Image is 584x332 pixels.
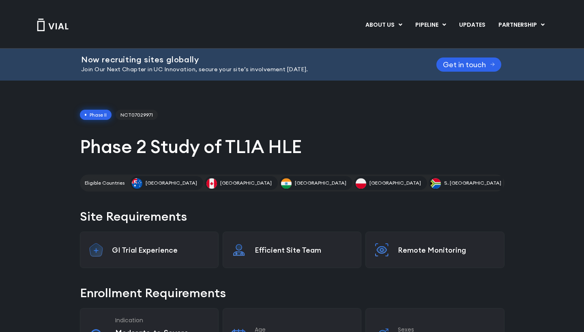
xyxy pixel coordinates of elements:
h2: Enrollment Requirements [80,284,505,302]
h3: Indication [115,317,210,324]
img: Australia [132,178,142,189]
a: PIPELINEMenu Toggle [409,18,452,32]
span: [GEOGRAPHIC_DATA] [369,179,421,187]
span: NCT07029971 [116,110,158,120]
img: Poland [356,178,366,189]
a: Get in touch [436,57,501,72]
a: PARTNERSHIPMenu Toggle [492,18,551,32]
img: Canada [206,178,217,189]
h2: Site Requirements [80,208,505,225]
p: Remote Monitoring [398,245,496,255]
p: Join Our Next Chapter in UC Innovation, secure your site’s involvement [DATE]. [81,65,416,74]
p: Efficient Site Team [255,245,353,255]
span: Phase II [80,110,112,120]
img: India [281,178,292,189]
p: GI Trial Experience [112,245,210,255]
span: [GEOGRAPHIC_DATA] [220,179,272,187]
span: [GEOGRAPHIC_DATA] [146,179,197,187]
h2: Eligible Countries [85,179,125,187]
span: [GEOGRAPHIC_DATA] [295,179,346,187]
h1: Phase 2 Study of TL1A HLE [80,135,505,158]
img: Vial Logo [36,19,69,31]
span: Get in touch [443,62,486,68]
a: UPDATES [453,18,492,32]
img: S. Africa [430,178,441,189]
h2: Now recruiting sites globally [81,55,416,64]
a: ABOUT USMenu Toggle [359,18,408,32]
span: S. [GEOGRAPHIC_DATA] [444,179,501,187]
